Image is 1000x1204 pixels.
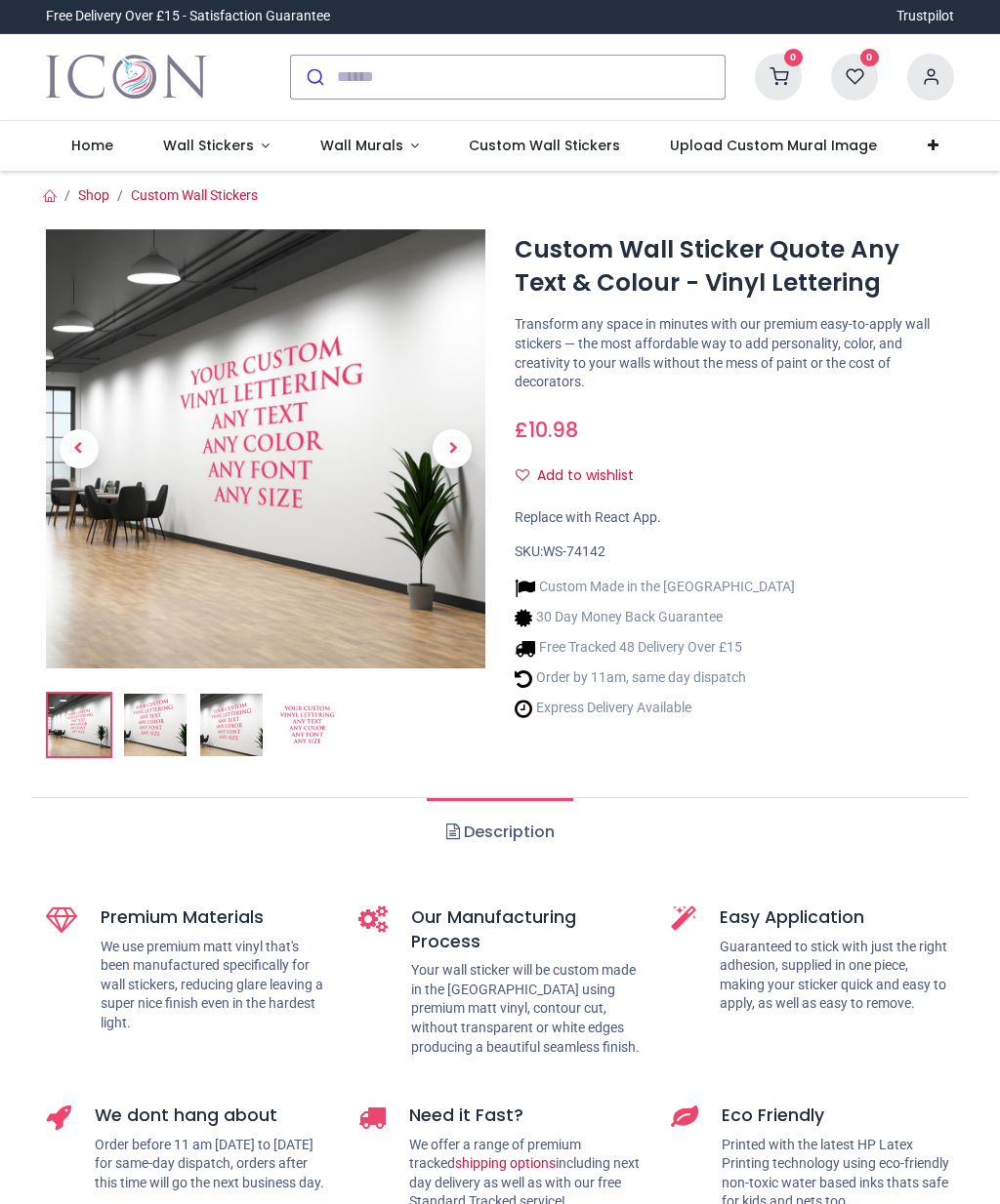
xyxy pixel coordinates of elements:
span: £ [515,416,578,444]
a: Next [420,295,486,602]
p: We use premium matt vinyl that's been manufactured specifically for wall stickers, reducing glare... [101,938,329,1033]
a: Trustpilot [896,7,954,26]
h5: Our Manufacturing Process [411,905,642,953]
li: Custom Made in the [GEOGRAPHIC_DATA] [515,578,795,598]
a: Custom Wall Stickers [131,187,258,203]
span: Upload Custom Mural Image [670,136,877,155]
h5: Eco Friendly [722,1104,954,1128]
a: 0 [755,67,802,83]
img: Icon Wall Stickers [46,50,207,104]
span: Next [433,429,472,468]
h5: Need it Fast? [409,1104,642,1128]
h5: Premium Materials [101,905,329,930]
span: Home [71,136,113,155]
span: Custom Wall Stickers [469,136,620,155]
a: Shop [78,187,109,203]
a: shipping options [455,1155,556,1171]
a: 0 [831,67,878,83]
sup: 0 [784,49,803,67]
span: Wall Stickers [163,136,254,155]
h5: We dont hang about [95,1104,329,1128]
p: Guaranteed to stick with just the right adhesion, supplied in one piece, making your sticker quic... [720,938,954,1014]
a: Previous [46,295,112,602]
div: Free Delivery Over £15 - Satisfaction Guarantee [46,7,330,26]
a: Wall Stickers [138,121,295,172]
h5: Easy Application [720,905,954,930]
a: Logo of Icon Wall Stickers [46,50,207,104]
span: Previous [60,429,99,468]
li: Express Delivery Available [515,699,795,719]
span: Wall Murals [320,136,403,155]
p: Transform any space in minutes with our premium easy-to-apply wall stickers — the most affordable... [515,315,954,391]
div: Replace with React App. [515,508,954,528]
p: Your wall sticker will be custom made in the [GEOGRAPHIC_DATA] using premium matt vinyl, contour ... [411,961,642,1057]
button: Add to wishlistAdd to wishlist [515,460,650,493]
h1: Custom Wall Sticker Quote Any Text & Colour - Vinyl Lettering [515,233,954,301]
p: Order before 11 am [DATE] to [DATE] for same-day dispatch, orders after this time will go the nex... [95,1136,329,1193]
div: SKU: [515,542,954,562]
i: Add to wishlist [516,468,529,482]
li: Order by 11am, same day dispatch [515,668,795,689]
span: WS-74142 [543,543,605,559]
a: Description [427,798,572,866]
a: Wall Murals [295,121,444,172]
li: Free Tracked 48 Delivery Over £15 [515,638,795,659]
img: Custom Wall Sticker Quote Any Text & Colour - Vinyl Lettering [46,229,485,668]
img: Custom Wall Sticker Quote Any Text & Colour - Vinyl Lettering [48,694,110,756]
sup: 0 [860,49,879,67]
img: WS-74142-03 [200,694,263,756]
img: WS-74142-04 [276,694,339,756]
li: 30 Day Money Back Guarantee [515,608,795,628]
button: Submit [291,56,337,99]
span: 10.98 [528,416,578,444]
img: WS-74142-02 [124,694,187,756]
